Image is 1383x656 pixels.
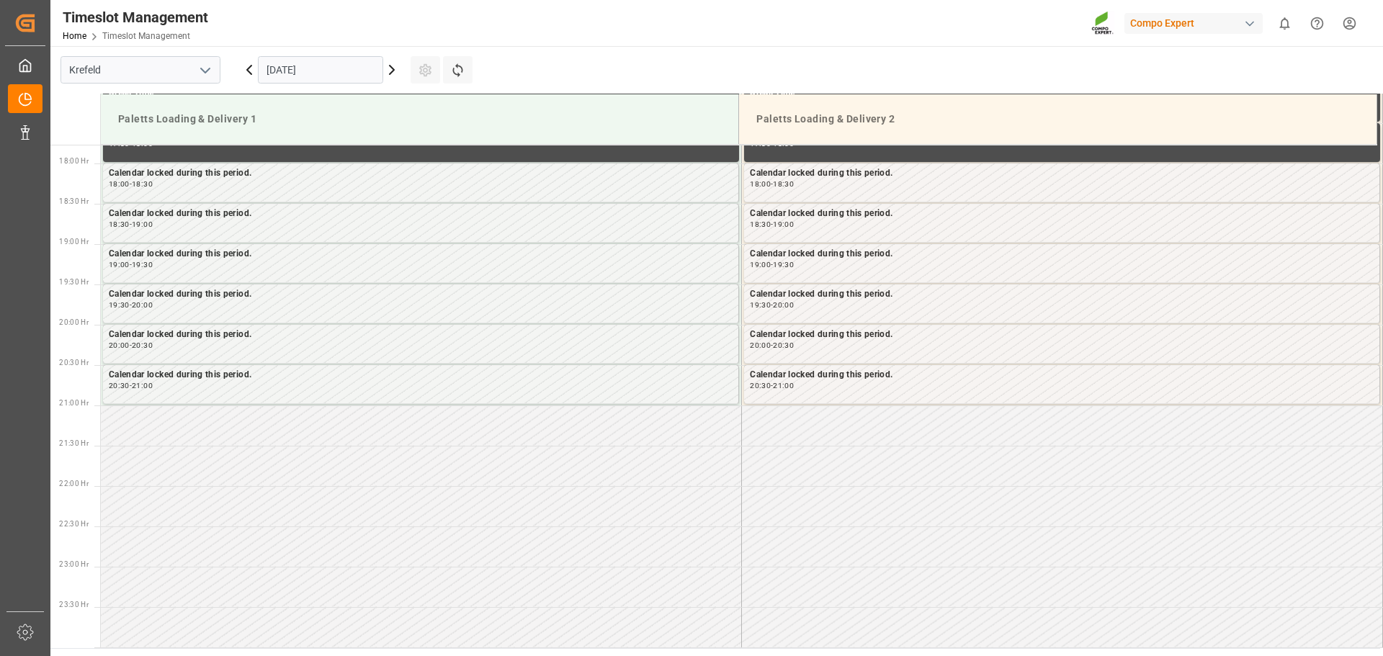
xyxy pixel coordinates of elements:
[59,278,89,286] span: 19:30 Hr
[59,318,89,326] span: 20:00 Hr
[258,56,383,84] input: DD.MM.YYYY
[59,359,89,367] span: 20:30 Hr
[750,181,771,187] div: 18:00
[109,328,733,342] div: Calendar locked during this period.
[61,56,220,84] input: Type to search/select
[773,221,794,228] div: 19:00
[59,197,89,205] span: 18:30 Hr
[773,342,794,349] div: 20:30
[63,6,208,28] div: Timeslot Management
[109,261,130,268] div: 19:00
[130,382,132,389] div: -
[771,382,773,389] div: -
[59,560,89,568] span: 23:00 Hr
[132,302,153,308] div: 20:00
[59,157,89,165] span: 18:00 Hr
[132,181,153,187] div: 18:30
[59,238,89,246] span: 19:00 Hr
[130,261,132,268] div: -
[63,31,86,41] a: Home
[750,261,771,268] div: 19:00
[773,302,794,308] div: 20:00
[771,221,773,228] div: -
[130,181,132,187] div: -
[750,342,771,349] div: 20:00
[109,181,130,187] div: 18:00
[771,302,773,308] div: -
[1124,9,1268,37] button: Compo Expert
[109,207,733,221] div: Calendar locked during this period.
[1124,13,1263,34] div: Compo Expert
[750,247,1374,261] div: Calendar locked during this period.
[109,382,130,389] div: 20:30
[771,181,773,187] div: -
[130,221,132,228] div: -
[1268,7,1301,40] button: show 0 new notifications
[59,480,89,487] span: 22:00 Hr
[750,221,771,228] div: 18:30
[59,520,89,528] span: 22:30 Hr
[109,342,130,349] div: 20:00
[1091,11,1114,36] img: Screenshot%202023-09-29%20at%2010.02.21.png_1712312052.png
[771,261,773,268] div: -
[130,342,132,349] div: -
[751,106,1365,132] div: Paletts Loading & Delivery 2
[771,342,773,349] div: -
[112,106,727,132] div: Paletts Loading & Delivery 1
[750,207,1374,221] div: Calendar locked during this period.
[109,368,733,382] div: Calendar locked during this period.
[773,261,794,268] div: 19:30
[109,166,733,181] div: Calendar locked during this period.
[59,601,89,608] span: 23:30 Hr
[109,287,733,302] div: Calendar locked during this period.
[59,439,89,447] span: 21:30 Hr
[750,302,771,308] div: 19:30
[194,59,215,81] button: open menu
[750,166,1374,181] div: Calendar locked during this period.
[1301,7,1333,40] button: Help Center
[132,342,153,349] div: 20:30
[59,399,89,407] span: 21:00 Hr
[109,221,130,228] div: 18:30
[750,382,771,389] div: 20:30
[132,382,153,389] div: 21:00
[130,302,132,308] div: -
[109,302,130,308] div: 19:30
[109,247,733,261] div: Calendar locked during this period.
[132,261,153,268] div: 19:30
[750,368,1374,382] div: Calendar locked during this period.
[132,221,153,228] div: 19:00
[773,382,794,389] div: 21:00
[773,181,794,187] div: 18:30
[750,287,1374,302] div: Calendar locked during this period.
[750,328,1374,342] div: Calendar locked during this period.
